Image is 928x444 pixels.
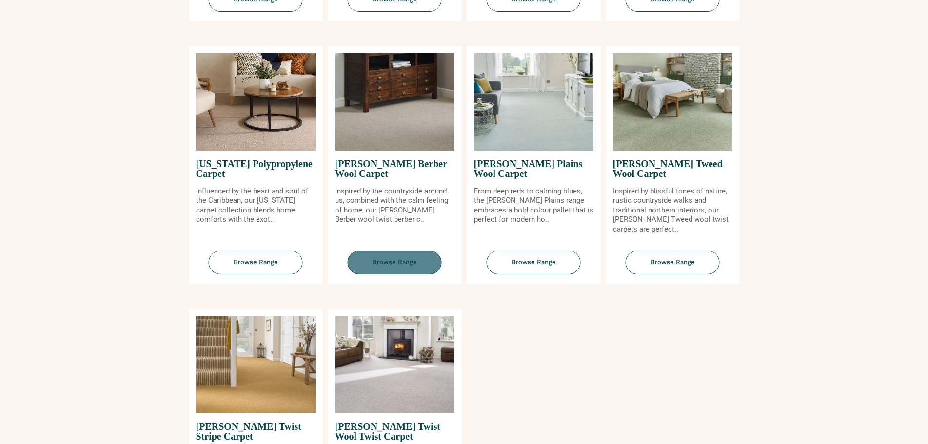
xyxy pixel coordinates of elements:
[467,251,601,284] a: Browse Range
[196,151,316,187] span: [US_STATE] Polypropylene Carpet
[613,187,732,234] p: Inspired by blissful tones of nature, rustic countryside walks and traditional northern interiors...
[348,251,442,274] span: Browse Range
[474,151,593,187] span: [PERSON_NAME] Plains Wool Carpet
[335,151,454,187] span: [PERSON_NAME] Berber Wool Carpet
[626,251,720,274] span: Browse Range
[335,53,454,151] img: Tomkinson Berber Wool Carpet
[209,251,303,274] span: Browse Range
[474,187,593,225] p: From deep reds to calming blues, the [PERSON_NAME] Plains range embraces a bold colour pallet tha...
[196,53,316,151] img: Puerto Rico Polypropylene Carpet
[606,251,740,284] a: Browse Range
[196,316,316,413] img: Tomkinson Twist Stripe Carpet
[328,251,462,284] a: Browse Range
[613,53,732,151] img: Tomkinson Tweed Wool Carpet
[474,53,593,151] img: Tomkinson Plains Wool Carpet
[335,316,454,413] img: Tomkinson Twist Wool Twist Carpet
[335,187,454,225] p: Inspired by the countryside around us, combined with the calm feeling of home, our [PERSON_NAME] ...
[196,187,316,225] p: Influenced by the heart and soul of the Caribbean, our [US_STATE] carpet collection blends home c...
[189,251,323,284] a: Browse Range
[613,151,732,187] span: [PERSON_NAME] Tweed Wool Carpet
[487,251,581,274] span: Browse Range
